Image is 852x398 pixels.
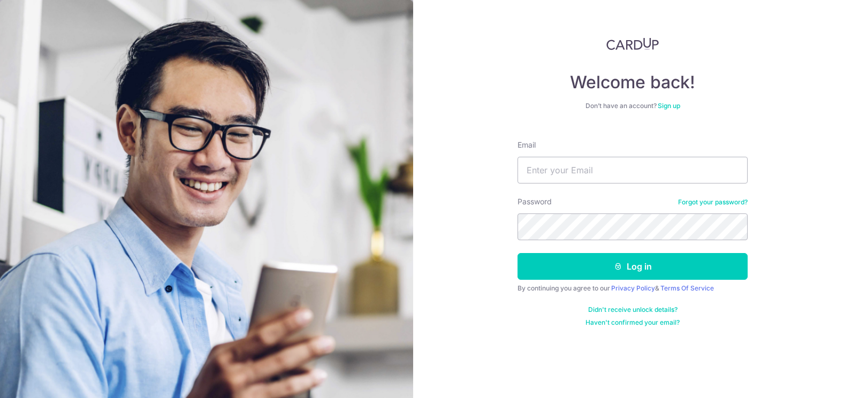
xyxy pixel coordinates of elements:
div: Don’t have an account? [518,102,748,110]
div: By continuing you agree to our & [518,284,748,293]
h4: Welcome back! [518,72,748,93]
input: Enter your Email [518,157,748,183]
button: Log in [518,253,748,280]
img: CardUp Logo [606,37,659,50]
a: Sign up [658,102,680,110]
a: Haven't confirmed your email? [585,318,680,327]
a: Privacy Policy [611,284,655,292]
a: Didn't receive unlock details? [588,305,678,314]
a: Terms Of Service [660,284,714,292]
a: Forgot your password? [678,198,748,206]
label: Password [518,196,552,207]
label: Email [518,140,536,150]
